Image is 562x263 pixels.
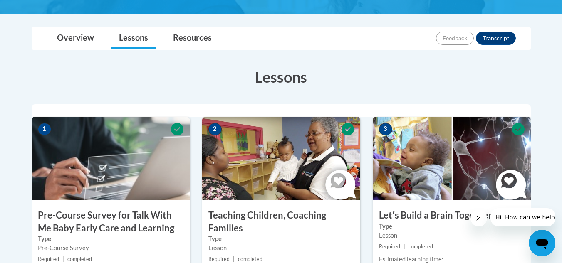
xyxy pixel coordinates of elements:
[373,209,531,222] h3: Letʹs Build a Brain Together!
[379,222,525,231] label: Type
[202,117,360,200] img: Course Image
[208,243,354,253] div: Lesson
[379,243,400,250] span: Required
[49,27,102,49] a: Overview
[409,243,433,250] span: completed
[38,123,51,135] span: 1
[208,256,230,262] span: Required
[208,234,354,243] label: Type
[436,32,474,45] button: Feedback
[373,117,531,200] img: Course Image
[111,27,156,49] a: Lessons
[62,256,64,262] span: |
[67,256,92,262] span: completed
[379,231,525,240] div: Lesson
[490,208,555,226] iframe: Message from company
[38,256,59,262] span: Required
[379,123,392,135] span: 3
[404,243,405,250] span: |
[238,256,262,262] span: completed
[470,210,487,226] iframe: Close message
[476,32,516,45] button: Transcript
[208,123,222,135] span: 2
[165,27,220,49] a: Resources
[32,117,190,200] img: Course Image
[38,234,183,243] label: Type
[32,66,531,87] h3: Lessons
[5,6,67,12] span: Hi. How can we help?
[233,256,235,262] span: |
[202,209,360,235] h3: Teaching Children, Coaching Families
[38,243,183,253] div: Pre-Course Survey
[529,230,555,256] iframe: Button to launch messaging window
[32,209,190,235] h3: Pre-Course Survey for Talk With Me Baby Early Care and Learning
